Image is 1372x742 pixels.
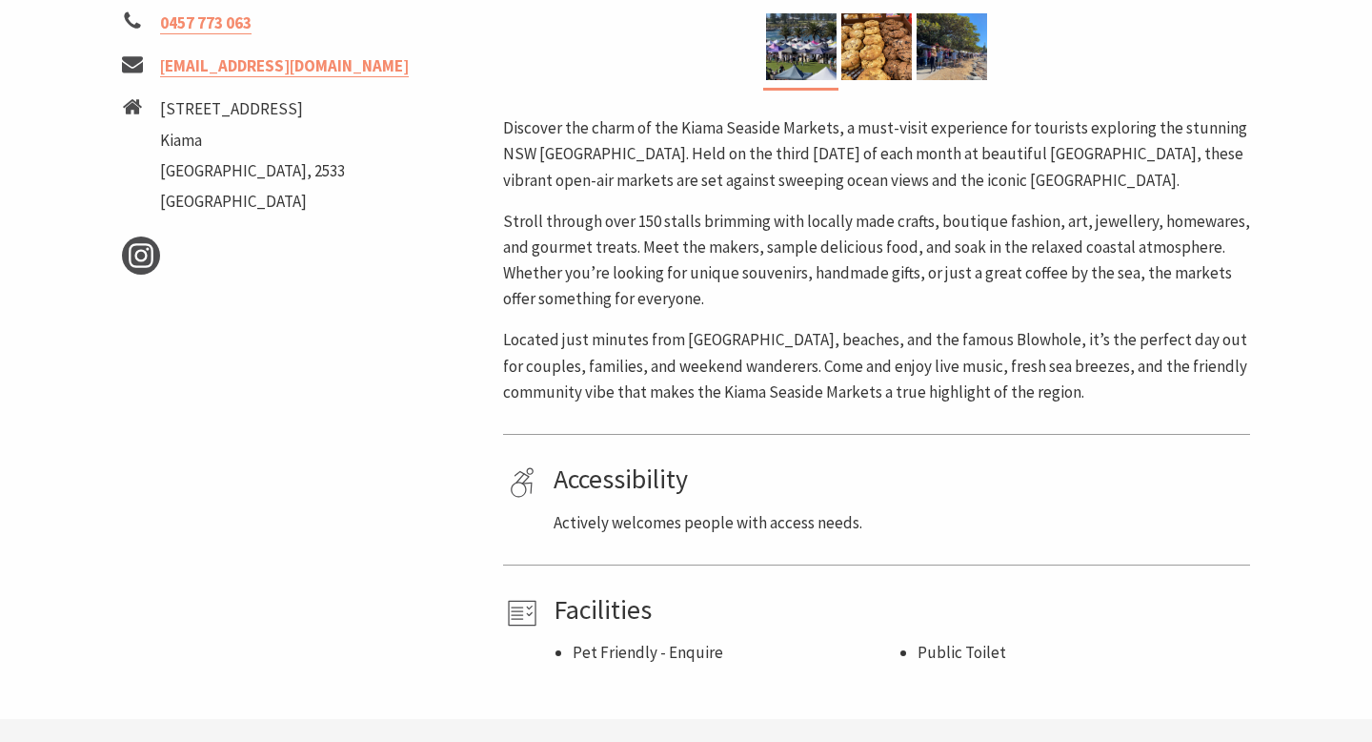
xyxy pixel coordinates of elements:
[503,209,1250,313] p: Stroll through over 150 stalls brimming with locally made crafts, boutique fashion, art, jeweller...
[160,189,345,215] li: [GEOGRAPHIC_DATA]
[160,55,409,77] a: [EMAIL_ADDRESS][DOMAIN_NAME]
[573,640,898,666] li: Pet Friendly - Enquire
[160,96,345,122] li: [STREET_ADDRESS]
[160,158,345,184] li: [GEOGRAPHIC_DATA], 2533
[503,327,1250,405] p: Located just minutes from [GEOGRAPHIC_DATA], beaches, and the famous Blowhole, it’s the perfect d...
[160,12,252,34] a: 0457 773 063
[554,594,1243,627] h4: Facilities
[554,464,1243,496] h4: Accessibility
[918,640,1243,666] li: Public Toilet
[841,13,912,80] img: Market ptoduce
[160,128,345,154] li: Kiama
[766,13,837,80] img: Kiama Seaside Market
[503,115,1250,194] p: Discover the charm of the Kiama Seaside Markets, a must-visit experience for tourists exploring t...
[917,13,987,80] img: market photo
[554,510,1243,536] p: Actively welcomes people with access needs.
